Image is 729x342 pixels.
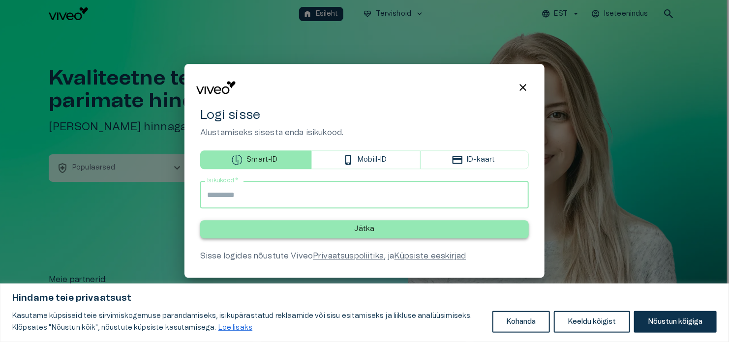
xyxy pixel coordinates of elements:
span: close [517,82,529,93]
p: Alustamiseks sisesta enda isikukood. [200,127,529,139]
h4: Logi sisse [200,107,529,123]
p: Mobiil-ID [358,155,387,165]
div: Sisse logides nõustute Viveo , ja [200,251,529,262]
button: Close login modal [513,78,533,97]
button: Nõustun kõigiga [634,311,717,333]
img: Viveo logo [196,82,236,94]
button: Smart-ID [200,151,311,170]
p: Hindame teie privaatsust [12,292,717,304]
a: Loe lisaks [218,324,253,332]
p: Smart-ID [246,155,277,165]
label: Isikukood [207,177,239,185]
button: Keeldu kõigist [554,311,630,333]
p: Jätka [355,225,375,235]
p: ID-kaart [467,155,495,165]
button: Kohanda [492,311,550,333]
a: Küpsiste eeskirjad [395,253,466,260]
button: ID-kaart [421,151,529,170]
a: Privaatsuspoliitika [313,253,384,260]
button: Mobiil-ID [311,151,421,170]
p: Kasutame küpsiseid teie sirvimiskogemuse parandamiseks, isikupärastatud reklaamide või sisu esita... [12,310,485,334]
button: Jätka [200,221,529,239]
